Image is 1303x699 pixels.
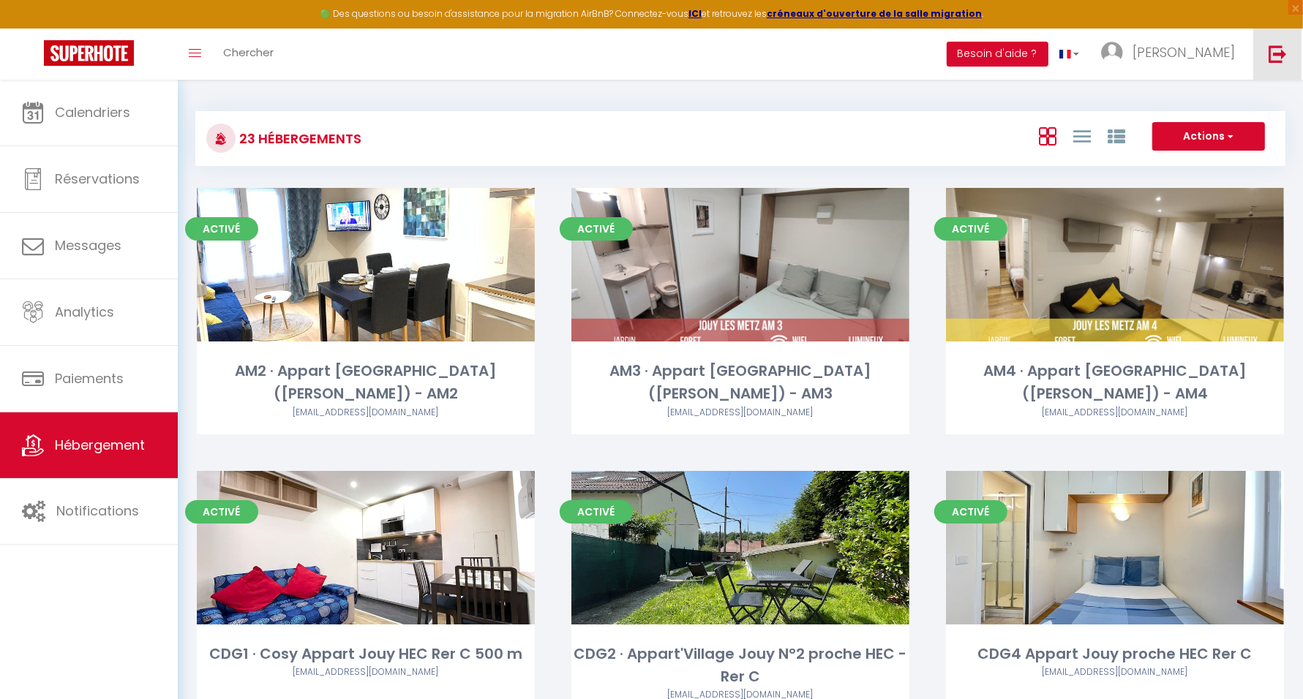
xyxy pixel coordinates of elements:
span: Calendriers [55,103,130,121]
span: Activé [185,500,258,524]
div: AM3 · Appart [GEOGRAPHIC_DATA] ([PERSON_NAME]) - AM3 [571,360,909,406]
div: Airbnb [571,406,909,420]
img: Super Booking [44,40,134,66]
a: Vue en Liste [1073,124,1091,148]
span: Notifications [56,502,139,520]
a: créneaux d'ouverture de la salle migration [767,7,982,20]
button: Ouvrir le widget de chat LiveChat [12,6,56,50]
span: Paiements [55,369,124,388]
span: Analytics [55,303,114,321]
span: Activé [185,217,258,241]
div: Airbnb [197,406,535,420]
span: Activé [560,500,633,524]
div: CDG1 · Cosy Appart Jouy HEC Rer C 500 m [197,643,535,665]
span: Activé [934,217,1007,241]
a: Chercher [212,29,285,80]
img: ... [1101,42,1123,64]
span: Activé [560,217,633,241]
div: CDG2 · Appart'Village Jouy N°2 proche HEC - Rer C [571,643,909,689]
div: AM4 · Appart [GEOGRAPHIC_DATA] ([PERSON_NAME]) - AM4 [946,360,1284,406]
div: Airbnb [197,665,535,679]
span: Activé [934,500,1007,524]
div: CDG4 Appart Jouy proche HEC Rer C [946,643,1284,665]
div: AM2 · Appart [GEOGRAPHIC_DATA] ([PERSON_NAME]) - AM2 [197,360,535,406]
img: logout [1269,45,1287,63]
a: ICI [688,7,702,20]
div: Airbnb [946,406,1284,420]
button: Besoin d'aide ? [947,42,1048,67]
a: ... [PERSON_NAME] [1090,29,1253,80]
iframe: Chat [1241,633,1292,688]
h3: 23 Hébergements [236,122,361,155]
span: Chercher [223,45,274,60]
div: Airbnb [946,665,1284,679]
a: Vue en Box [1039,124,1056,148]
button: Actions [1152,122,1265,151]
span: Messages [55,236,121,254]
span: Réservations [55,170,140,188]
a: Vue par Groupe [1108,124,1125,148]
span: Hébergement [55,436,145,454]
span: [PERSON_NAME] [1133,43,1235,61]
